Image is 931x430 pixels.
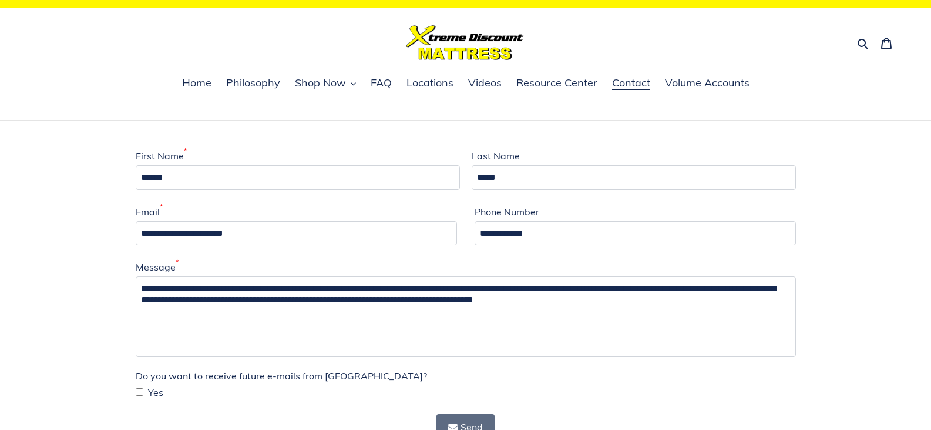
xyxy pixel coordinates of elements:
[516,76,597,90] span: Resource Center
[606,75,656,92] a: Contact
[472,149,520,163] label: Last Name
[406,25,524,60] img: Xtreme Discount Mattress
[401,75,459,92] a: Locations
[176,75,217,92] a: Home
[148,385,163,399] span: Yes
[665,76,749,90] span: Volume Accounts
[510,75,603,92] a: Resource Center
[295,76,346,90] span: Shop Now
[136,149,187,163] label: First Name
[136,388,143,396] input: Yes
[182,76,211,90] span: Home
[136,369,427,383] label: Do you want to receive future e-mails from [GEOGRAPHIC_DATA]?
[136,205,163,219] label: Email
[468,76,502,90] span: Videos
[406,76,453,90] span: Locations
[136,260,179,274] label: Message
[462,75,507,92] a: Videos
[365,75,398,92] a: FAQ
[371,76,392,90] span: FAQ
[220,75,286,92] a: Philosophy
[289,75,362,92] button: Shop Now
[226,76,280,90] span: Philosophy
[475,205,539,219] label: Phone Number
[612,76,650,90] span: Contact
[659,75,755,92] a: Volume Accounts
